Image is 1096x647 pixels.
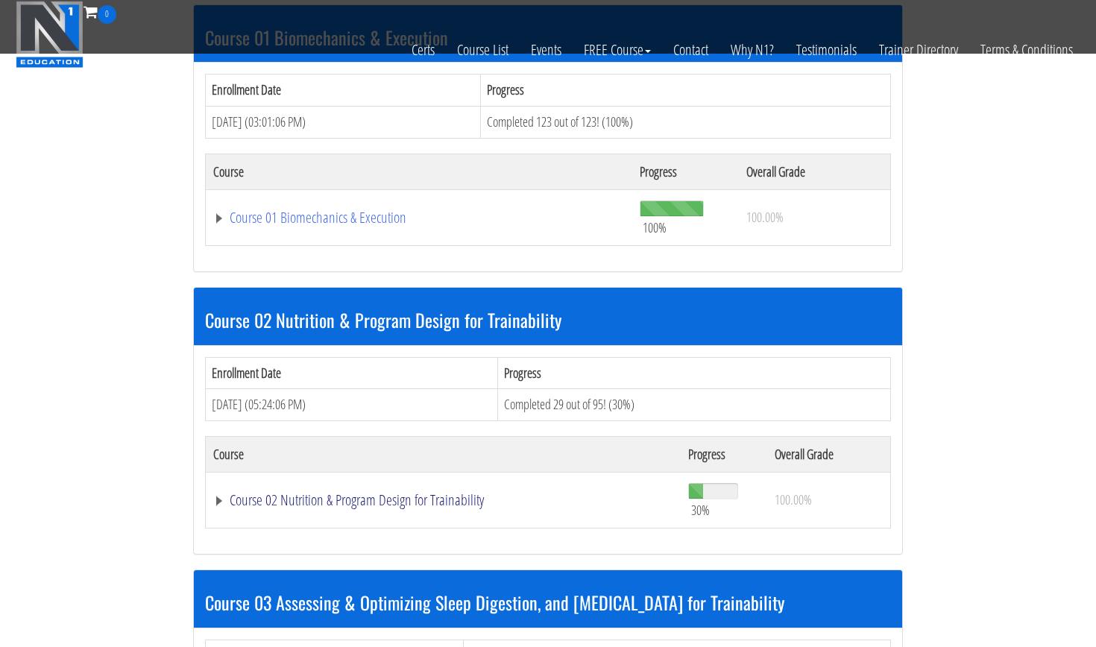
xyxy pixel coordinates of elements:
th: Enrollment Date [206,357,498,389]
a: Why N1? [719,24,785,76]
td: 100.00% [739,189,891,245]
a: Certs [400,24,446,76]
img: n1-education [16,1,84,68]
span: 100% [643,219,667,236]
a: Course 02 Nutrition & Program Design for Trainability [213,493,673,508]
th: Enrollment Date [206,75,481,107]
h3: Course 02 Nutrition & Program Design for Trainability [205,310,891,329]
td: 100.00% [767,472,890,528]
td: Completed 123 out of 123! (100%) [481,106,891,138]
th: Overall Grade [739,154,891,189]
th: Course [206,436,681,472]
a: FREE Course [573,24,662,76]
span: 30% [691,502,710,518]
td: [DATE] (03:01:06 PM) [206,106,481,138]
a: Terms & Conditions [969,24,1084,76]
span: 0 [98,5,116,24]
a: 0 [84,1,116,22]
th: Progress [498,357,891,389]
th: Progress [481,75,891,107]
a: Course List [446,24,520,76]
a: Events [520,24,573,76]
td: Completed 29 out of 95! (30%) [498,389,891,421]
h3: Course 03 Assessing & Optimizing Sleep Digestion, and [MEDICAL_DATA] for Trainability [205,593,891,612]
a: Testimonials [785,24,868,76]
th: Overall Grade [767,436,890,472]
td: [DATE] (05:24:06 PM) [206,389,498,421]
a: Trainer Directory [868,24,969,76]
a: Course 01 Biomechanics & Execution [213,210,625,225]
th: Progress [632,154,739,189]
th: Course [206,154,632,189]
a: Contact [662,24,719,76]
th: Progress [681,436,767,472]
